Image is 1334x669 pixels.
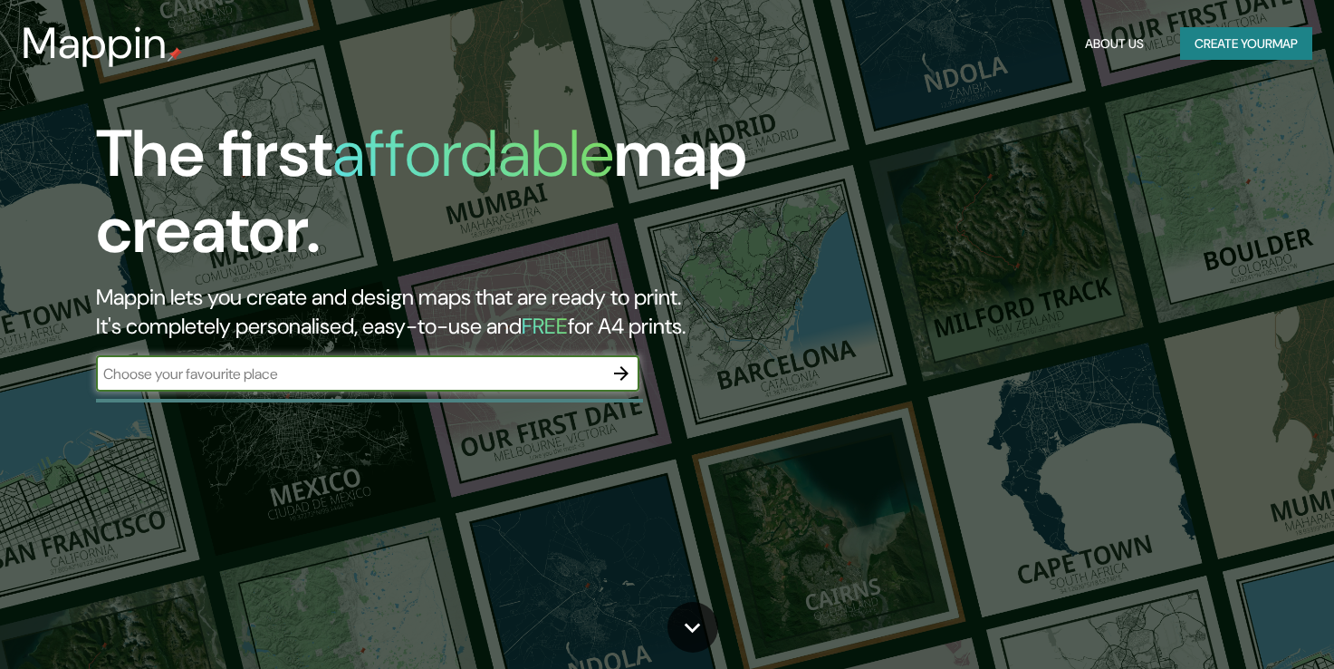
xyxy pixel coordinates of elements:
button: Create yourmap [1180,27,1312,61]
h5: FREE [522,312,568,340]
h1: The first map creator. [96,116,763,283]
input: Choose your favourite place [96,364,603,384]
h2: Mappin lets you create and design maps that are ready to print. It's completely personalised, eas... [96,283,763,341]
img: mappin-pin [168,47,182,62]
h3: Mappin [22,18,168,69]
h1: affordable [332,111,614,196]
button: About Us [1078,27,1151,61]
